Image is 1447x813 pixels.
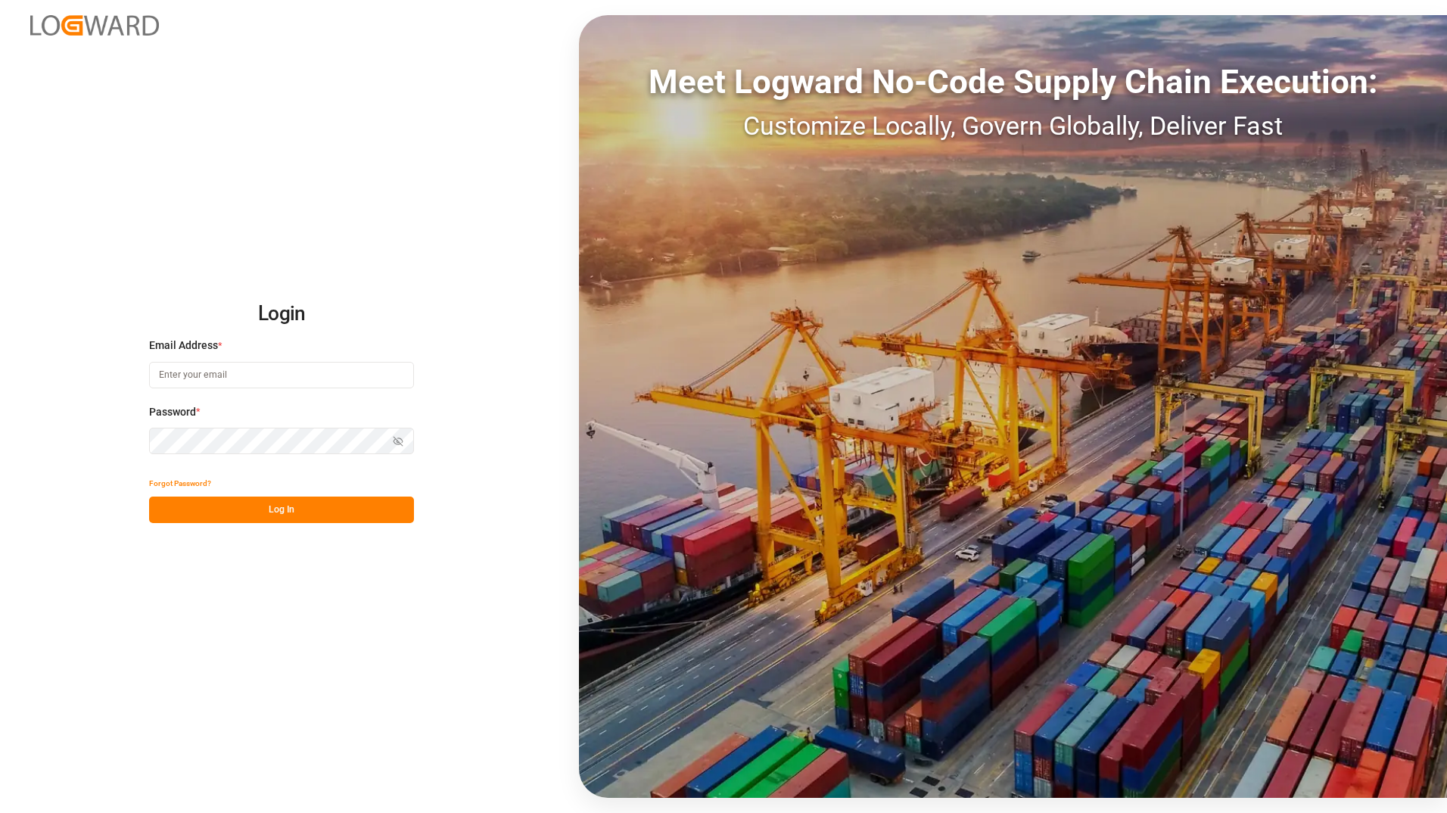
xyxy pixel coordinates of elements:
[579,57,1447,107] div: Meet Logward No-Code Supply Chain Execution:
[30,15,159,36] img: Logward_new_orange.png
[149,497,414,523] button: Log In
[579,107,1447,145] div: Customize Locally, Govern Globally, Deliver Fast
[149,290,414,338] h2: Login
[149,362,414,388] input: Enter your email
[149,470,211,497] button: Forgot Password?
[149,338,218,354] span: Email Address
[149,404,196,420] span: Password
